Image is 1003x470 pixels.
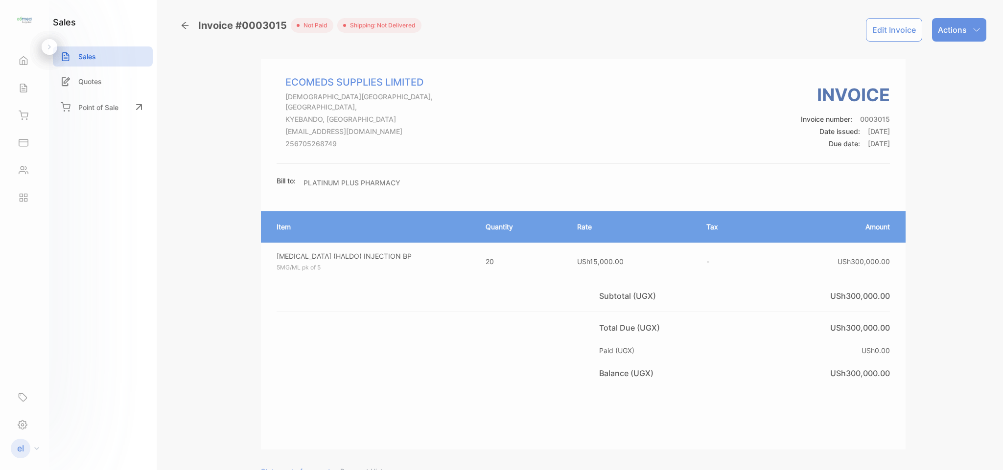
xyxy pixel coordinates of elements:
p: Quantity [486,222,558,232]
button: Actions [932,18,986,42]
p: [EMAIL_ADDRESS][DOMAIN_NAME] [285,126,473,136]
button: Edit Invoice [866,18,922,42]
p: Item [277,222,466,232]
p: Point of Sale [78,102,118,112]
p: Balance (UGX) [599,367,657,379]
p: 20 [486,256,558,267]
span: Invoice #0003015 [198,18,291,33]
p: 256705268749 [285,138,473,149]
p: el [17,442,24,455]
p: Sales [78,51,96,62]
span: USh300,000.00 [838,257,890,266]
p: PLATINUM PLUS PHARMACY [303,178,400,188]
span: Shipping: Not Delivered [346,21,416,30]
span: USh0.00 [862,346,890,355]
span: Invoice number: [801,115,852,123]
span: USh15,000.00 [577,257,624,266]
span: [DATE] [868,139,890,148]
p: Paid (UGX) [599,345,638,356]
p: ECOMEDS SUPPLIES LIMITED [285,75,473,90]
p: Rate [577,222,687,232]
span: not paid [300,21,327,30]
p: [MEDICAL_DATA] (HALDO) INJECTION BP [277,251,468,261]
span: USh300,000.00 [830,323,890,333]
img: logo [17,13,32,27]
span: USh300,000.00 [830,368,890,378]
iframe: LiveChat chat widget [962,429,1003,470]
a: Sales [53,46,153,67]
p: Bill to: [277,176,296,186]
p: Subtotal (UGX) [599,290,660,302]
p: Amount [768,222,890,232]
span: Due date: [829,139,860,148]
p: - [706,256,748,267]
span: USh300,000.00 [830,291,890,301]
p: Total Due (UGX) [599,322,664,334]
p: 5MG/ML pk of 5 [277,263,468,272]
p: KYEBANDO, [GEOGRAPHIC_DATA] [285,114,473,124]
p: Quotes [78,76,102,87]
h3: Invoice [801,82,890,108]
span: Date issued: [819,127,860,135]
a: Point of Sale [53,96,153,118]
p: Tax [706,222,748,232]
h1: sales [53,16,76,29]
p: Actions [938,24,967,36]
p: [DEMOGRAPHIC_DATA][GEOGRAPHIC_DATA], [GEOGRAPHIC_DATA], [285,91,473,112]
a: Quotes [53,71,153,91]
span: [DATE] [868,127,890,135]
span: 0003015 [860,115,890,123]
